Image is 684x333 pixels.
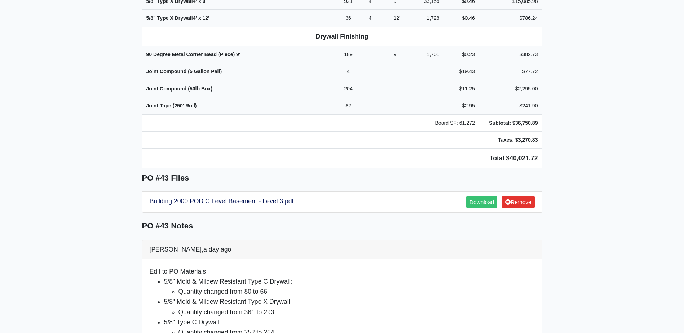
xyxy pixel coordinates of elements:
[146,86,213,92] strong: Joint Compound (50lb Box)
[146,52,240,57] strong: 90 Degree Metal Corner Bead (Piece)
[150,268,206,275] span: Edit to PO Materials
[203,15,209,21] span: 12'
[393,52,397,57] span: 9'
[164,297,535,317] li: 5/8" Mold & Mildew Resistant Type X Drywall:
[142,173,542,183] h5: PO #43 Files
[417,46,444,63] td: 1,701
[198,15,201,21] span: x
[316,33,369,40] b: Drywall Finishing
[142,221,542,231] h5: PO #43 Notes
[479,114,542,132] td: Subtotal: $36,750.89
[146,68,222,74] strong: Joint Compound (5 Gallon Pail)
[479,10,542,27] td: $786.24
[178,307,535,317] li: Quantity changed from 361 to 293
[479,46,542,63] td: $382.73
[369,15,372,21] span: 4'
[332,10,365,27] td: 36
[142,148,542,168] td: Total $40,021.72
[444,80,479,97] td: $11.25
[479,80,542,97] td: $2,295.00
[444,97,479,115] td: $2.95
[203,246,231,253] span: a day ago
[444,10,479,27] td: $0.46
[435,120,475,126] span: Board SF: 61,272
[332,97,365,115] td: 82
[164,276,535,297] li: 5/8" Mold & Mildew Resistant Type C Drywall:
[332,46,365,63] td: 189
[150,197,294,205] a: Building 2000 POD C Level Basement - Level 3.pdf
[502,196,534,208] a: Remove
[332,80,365,97] td: 204
[332,63,365,80] td: 4
[142,240,542,259] div: [PERSON_NAME],
[417,10,444,27] td: 1,728
[193,15,197,21] span: 4'
[178,287,535,297] li: Quantity changed from 80 to 66
[479,63,542,80] td: $77.72
[479,132,542,149] td: Taxes: $3,270.83
[466,196,497,208] a: Download
[444,63,479,80] td: $19.43
[146,15,209,21] strong: 5/8" Type X Drywall
[236,52,240,57] span: 9'
[146,103,197,108] strong: Joint Tape (250' Roll)
[444,46,479,63] td: $0.23
[479,97,542,115] td: $241.90
[393,15,400,21] span: 12'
